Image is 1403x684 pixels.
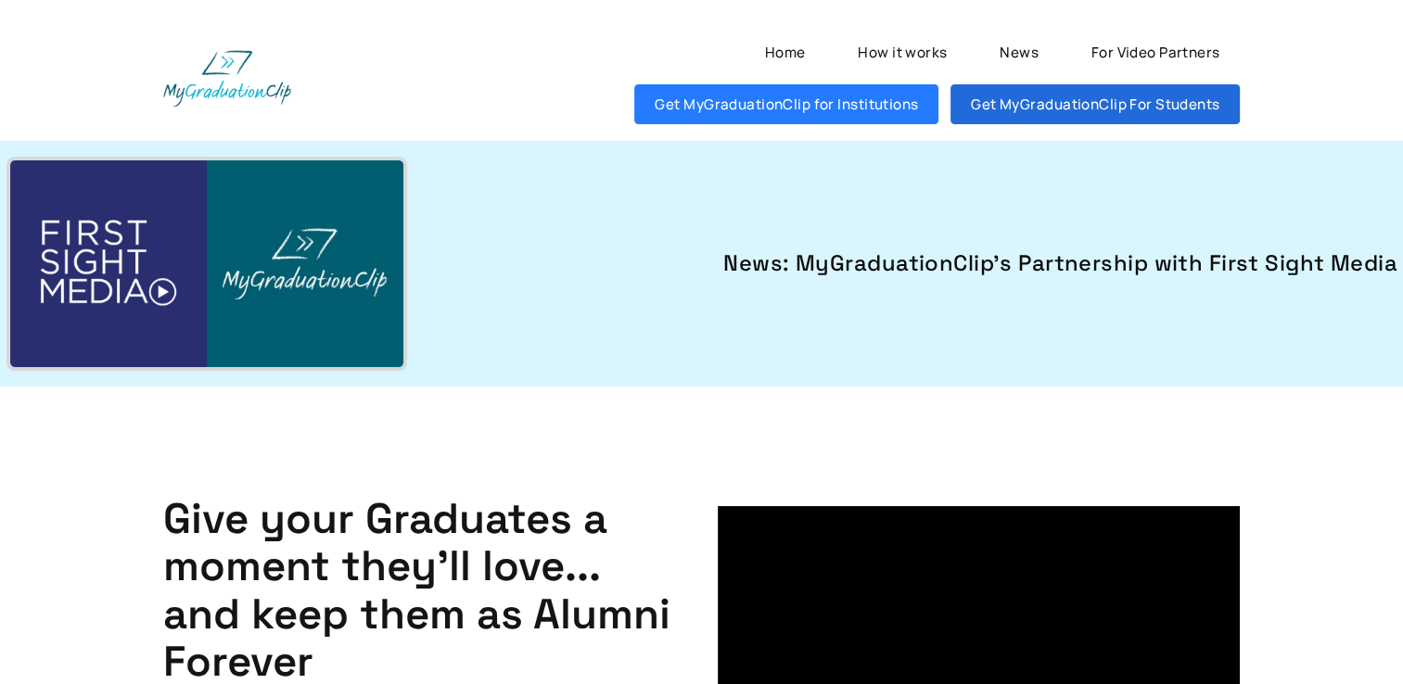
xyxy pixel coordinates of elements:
[745,32,825,72] a: Home
[979,32,1058,72] a: News
[440,247,1397,281] a: News: MyGraduationClip's Partnership with First Sight Media
[1071,32,1241,72] a: For Video Partners
[837,32,967,72] a: How it works
[950,84,1240,124] a: Get MyGraduationClip For Students
[634,84,938,124] a: Get MyGraduationClip for Institutions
